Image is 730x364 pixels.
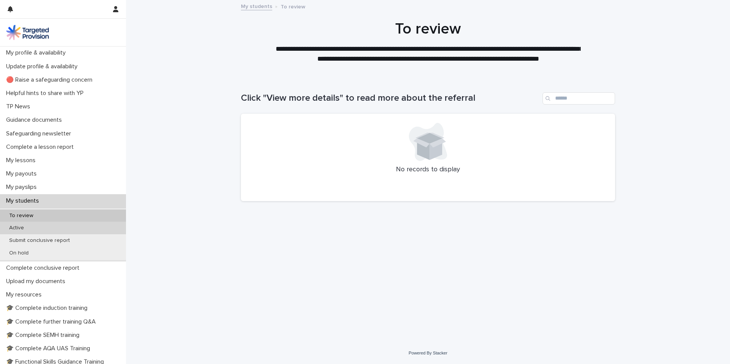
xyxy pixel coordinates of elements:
[3,264,86,272] p: Complete conclusive report
[3,291,48,298] p: My resources
[3,225,30,231] p: Active
[6,25,49,40] img: M5nRWzHhSzIhMunXDL62
[3,332,86,339] p: 🎓 Complete SEMH training
[3,237,76,244] p: Submit conclusive report
[3,318,102,325] p: 🎓 Complete further training Q&A
[3,157,42,164] p: My lessons
[250,166,606,174] p: No records to display
[3,90,90,97] p: Helpful hints to share with YP
[3,76,99,84] p: 🔴 Raise a safeguarding concern
[3,116,68,124] p: Guidance documents
[3,250,35,256] p: On hold
[241,93,539,104] h1: Click "View more details" to read more about the referral
[3,184,43,191] p: My payslips
[3,63,84,70] p: Update profile & availability
[3,170,43,177] p: My payouts
[543,92,615,105] input: Search
[3,304,94,312] p: 🎓 Complete induction training
[409,351,447,355] a: Powered By Stacker
[3,197,45,205] p: My students
[3,278,71,285] p: Upload my documents
[3,130,77,137] p: Safeguarding newsletter
[3,345,96,352] p: 🎓 Complete AQA UAS Training
[241,2,272,10] a: My students
[3,213,39,219] p: To review
[3,49,72,56] p: My profile & availability
[3,143,80,151] p: Complete a lesson report
[281,2,305,10] p: To review
[241,20,615,38] h1: To review
[3,103,36,110] p: TP News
